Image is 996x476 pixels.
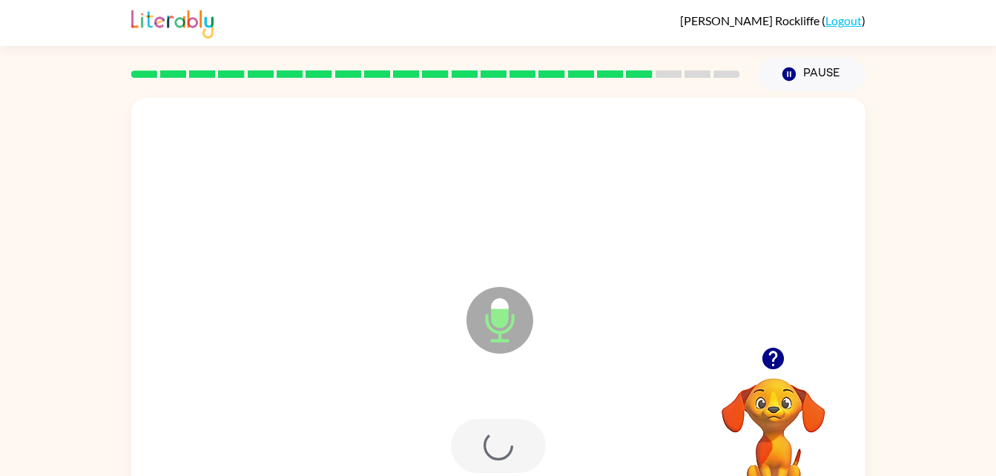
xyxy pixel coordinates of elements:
[680,13,865,27] div: ( )
[758,57,865,91] button: Pause
[131,6,214,39] img: Literably
[825,13,862,27] a: Logout
[680,13,822,27] span: [PERSON_NAME] Rockliffe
